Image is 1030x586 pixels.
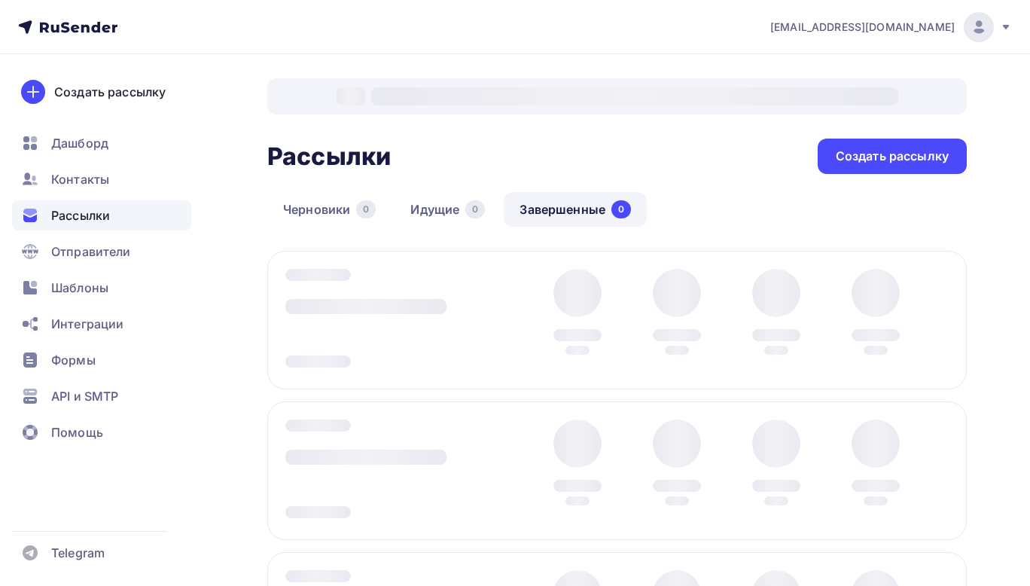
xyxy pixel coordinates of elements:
[51,351,96,369] span: Формы
[267,142,391,172] h2: Рассылки
[770,20,955,35] span: [EMAIL_ADDRESS][DOMAIN_NAME]
[12,237,191,267] a: Отправители
[356,200,376,218] div: 0
[54,83,166,101] div: Создать рассылку
[51,170,109,188] span: Контакты
[51,134,108,152] span: Дашборд
[611,200,631,218] div: 0
[51,423,103,441] span: Помощь
[12,273,191,303] a: Шаблоны
[267,192,392,227] a: Черновики0
[12,164,191,194] a: Контакты
[836,148,949,165] div: Создать рассылку
[465,200,485,218] div: 0
[12,200,191,230] a: Рассылки
[51,315,123,333] span: Интеграции
[51,544,105,562] span: Telegram
[51,206,110,224] span: Рассылки
[770,12,1012,42] a: [EMAIL_ADDRESS][DOMAIN_NAME]
[395,192,501,227] a: Идущие0
[51,387,118,405] span: API и SMTP
[12,128,191,158] a: Дашборд
[504,192,647,227] a: Завершенные0
[12,345,191,375] a: Формы
[51,279,108,297] span: Шаблоны
[51,243,131,261] span: Отправители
